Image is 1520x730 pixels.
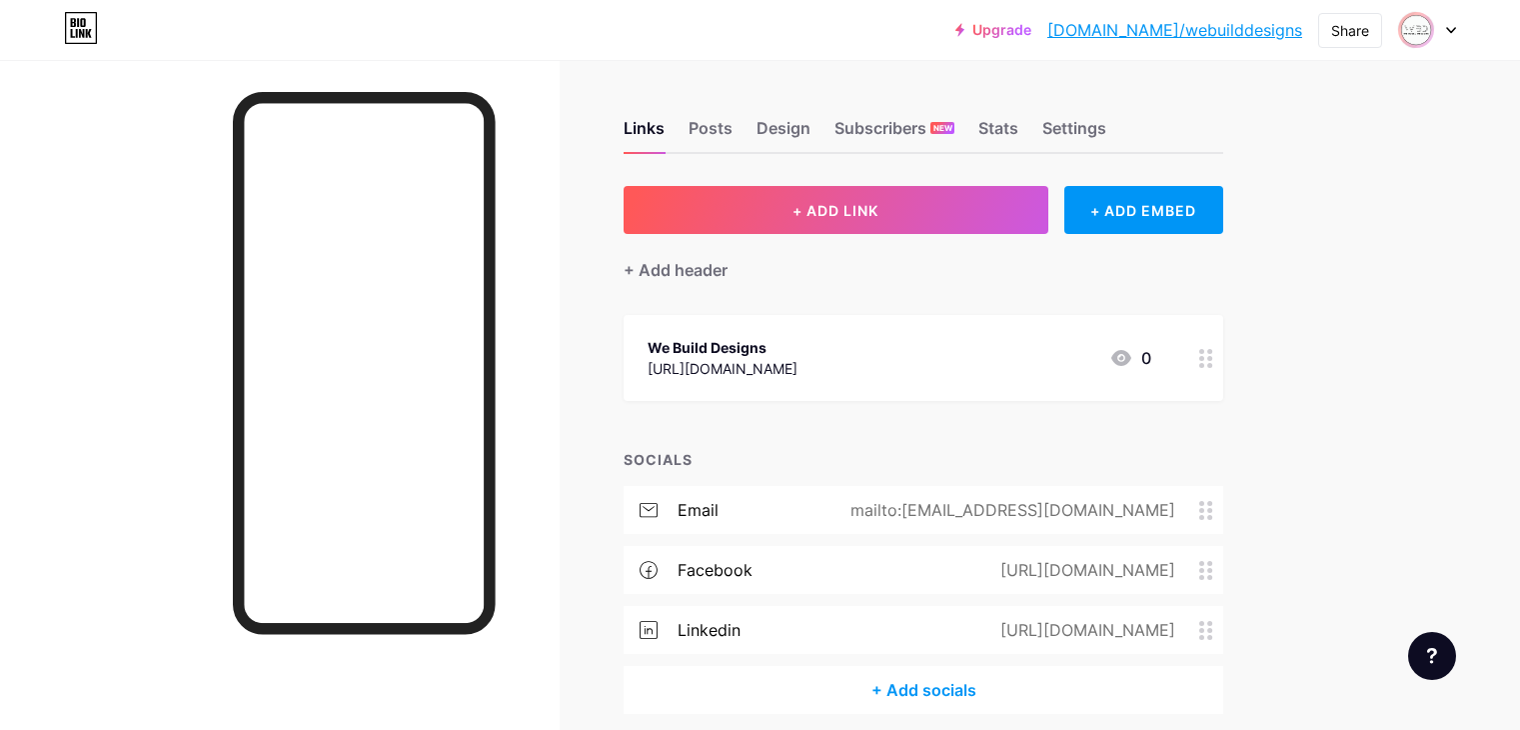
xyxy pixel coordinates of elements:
[1042,116,1106,152] div: Settings
[792,202,878,219] span: + ADD LINK
[648,337,797,358] div: We Build Designs
[1047,18,1302,42] a: [DOMAIN_NAME]/webuilddesigns
[933,122,952,134] span: NEW
[978,116,1018,152] div: Stats
[624,449,1223,470] div: SOCIALS
[955,22,1031,38] a: Upgrade
[834,116,954,152] div: Subscribers
[648,358,797,379] div: [URL][DOMAIN_NAME]
[1331,20,1369,41] div: Share
[624,666,1223,714] div: + Add socials
[968,558,1199,582] div: [URL][DOMAIN_NAME]
[689,116,733,152] div: Posts
[1397,11,1435,49] img: webuilddesigns
[678,618,741,642] div: linkedin
[818,498,1199,522] div: mailto:[EMAIL_ADDRESS][DOMAIN_NAME]
[624,186,1048,234] button: + ADD LINK
[757,116,810,152] div: Design
[624,116,665,152] div: Links
[678,498,719,522] div: email
[624,258,728,282] div: + Add header
[1064,186,1223,234] div: + ADD EMBED
[678,558,753,582] div: facebook
[968,618,1199,642] div: [URL][DOMAIN_NAME]
[1109,346,1151,370] div: 0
